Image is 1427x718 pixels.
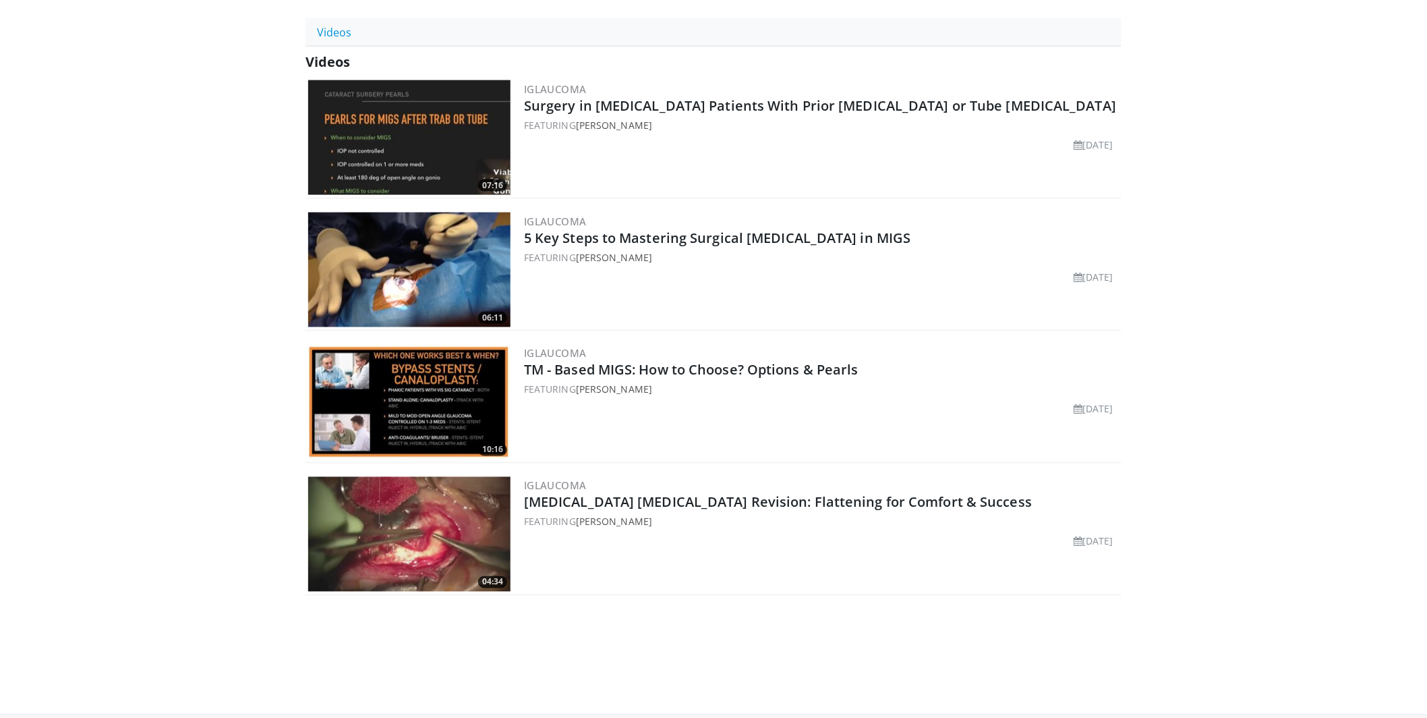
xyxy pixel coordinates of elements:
[576,251,652,264] a: [PERSON_NAME]
[576,119,652,132] a: [PERSON_NAME]
[524,515,1119,529] div: FEATURING
[478,444,507,456] span: 10:16
[308,80,511,195] img: 11b99b41-7f84-452d-9c5a-bedeb5378969.300x170_q85_crop-smart_upscale.jpg
[308,80,511,195] a: 07:16
[524,383,1119,397] div: FEATURING
[305,53,350,71] span: Videos
[1074,270,1113,284] li: [DATE]
[524,96,1116,115] a: Surgery in [MEDICAL_DATA] Patients With Prior [MEDICAL_DATA] or Tube [MEDICAL_DATA]
[576,383,652,396] a: [PERSON_NAME]
[524,493,1032,512] a: [MEDICAL_DATA] [MEDICAL_DATA] Revision: Flattening for Comfort & Success
[308,345,511,460] a: 10:16
[308,477,511,592] img: 3bd61a99-1ae1-4a9d-a6af-907ad073e0d9.300x170_q85_crop-smart_upscale.jpg
[478,312,507,324] span: 06:11
[524,361,858,379] a: TM - Based MIGS: How to Choose? Options & Pearls
[308,213,511,327] a: 06:11
[524,118,1119,132] div: FEATURING
[524,250,1119,265] div: FEATURING
[308,345,511,460] img: de8b838f-a401-4ad0-8987-c9b7391b96b3.300x170_q85_crop-smart_upscale.jpg
[524,347,587,360] a: iGlaucoma
[305,18,363,47] a: Videos
[478,576,507,588] span: 04:34
[1074,534,1113,549] li: [DATE]
[308,477,511,592] a: 04:34
[524,479,587,493] a: iGlaucoma
[478,179,507,192] span: 07:16
[524,229,911,247] a: 5 Key Steps to Mastering Surgical [MEDICAL_DATA] in MIGS
[1074,138,1113,152] li: [DATE]
[1074,402,1113,416] li: [DATE]
[576,516,652,528] a: [PERSON_NAME]
[308,213,511,327] img: b9d11f5b-4b90-4274-8f07-b4012b0d8c2d.300x170_q85_crop-smart_upscale.jpg
[524,215,587,228] a: iGlaucoma
[524,82,587,96] a: iGlaucoma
